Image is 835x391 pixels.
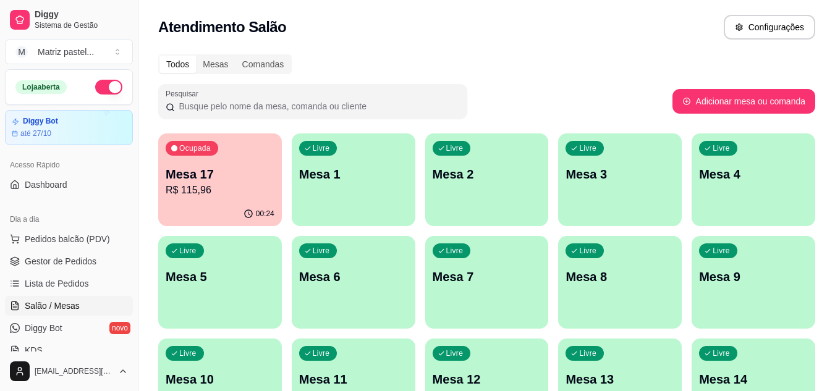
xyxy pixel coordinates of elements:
[5,318,133,338] a: Diggy Botnovo
[95,80,122,95] button: Alterar Status
[166,183,274,198] p: R$ 115,96
[699,166,808,183] p: Mesa 4
[179,348,197,358] p: Livre
[15,80,67,94] div: Loja aberta
[25,179,67,191] span: Dashboard
[5,229,133,249] button: Pedidos balcão (PDV)
[5,110,133,145] a: Diggy Botaté 27/10
[25,255,96,267] span: Gestor de Pedidos
[25,233,110,245] span: Pedidos balcão (PDV)
[35,20,128,30] span: Sistema de Gestão
[566,371,674,388] p: Mesa 13
[158,236,282,329] button: LivreMesa 5
[313,348,330,358] p: Livre
[558,236,682,329] button: LivreMesa 8
[166,166,274,183] p: Mesa 17
[25,322,62,334] span: Diggy Bot
[692,133,815,226] button: LivreMesa 4
[15,46,28,58] span: M
[713,246,730,256] p: Livre
[179,143,211,153] p: Ocupada
[299,166,408,183] p: Mesa 1
[713,143,730,153] p: Livre
[299,371,408,388] p: Mesa 11
[433,268,541,285] p: Mesa 7
[579,246,596,256] p: Livre
[166,88,203,99] label: Pesquisar
[5,155,133,175] div: Acesso Rápido
[425,236,549,329] button: LivreMesa 7
[292,133,415,226] button: LivreMesa 1
[5,5,133,35] a: DiggySistema de Gestão
[724,15,815,40] button: Configurações
[25,344,43,356] span: KDS
[566,268,674,285] p: Mesa 8
[196,56,235,73] div: Mesas
[5,356,133,386] button: [EMAIL_ADDRESS][DOMAIN_NAME]
[446,246,464,256] p: Livre
[256,209,274,219] p: 00:24
[25,300,80,312] span: Salão / Mesas
[699,268,808,285] p: Mesa 9
[692,236,815,329] button: LivreMesa 9
[5,175,133,195] a: Dashboard
[299,268,408,285] p: Mesa 6
[38,46,94,58] div: Matriz pastel ...
[579,143,596,153] p: Livre
[35,9,128,20] span: Diggy
[175,100,460,112] input: Pesquisar
[446,143,464,153] p: Livre
[235,56,291,73] div: Comandas
[5,274,133,293] a: Lista de Pedidos
[292,236,415,329] button: LivreMesa 6
[425,133,549,226] button: LivreMesa 2
[23,117,58,126] article: Diggy Bot
[313,246,330,256] p: Livre
[158,133,282,226] button: OcupadaMesa 17R$ 115,9600:24
[35,366,113,376] span: [EMAIL_ADDRESS][DOMAIN_NAME]
[433,166,541,183] p: Mesa 2
[158,17,286,37] h2: Atendimento Salão
[313,143,330,153] p: Livre
[20,128,51,138] article: até 27/10
[5,209,133,229] div: Dia a dia
[446,348,464,358] p: Livre
[672,89,815,114] button: Adicionar mesa ou comanda
[166,268,274,285] p: Mesa 5
[159,56,196,73] div: Todos
[433,371,541,388] p: Mesa 12
[699,371,808,388] p: Mesa 14
[5,251,133,271] a: Gestor de Pedidos
[558,133,682,226] button: LivreMesa 3
[713,348,730,358] p: Livre
[5,340,133,360] a: KDS
[25,277,89,290] span: Lista de Pedidos
[5,296,133,316] a: Salão / Mesas
[179,246,197,256] p: Livre
[5,40,133,64] button: Select a team
[166,371,274,388] p: Mesa 10
[579,348,596,358] p: Livre
[566,166,674,183] p: Mesa 3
